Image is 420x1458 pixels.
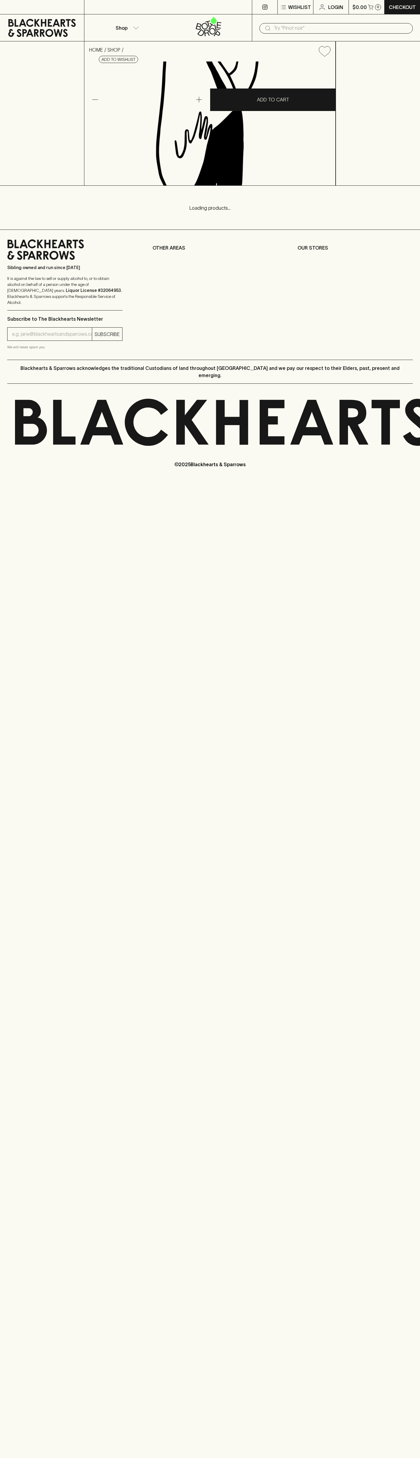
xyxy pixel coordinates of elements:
[7,265,122,271] p: Sibling owned and run since [DATE]
[84,14,168,41] button: Shop
[257,96,289,103] p: ADD TO CART
[84,61,335,185] img: Tony's Chocolonely Milk Caramel Cookie 180g
[288,4,311,11] p: Wishlist
[99,56,138,63] button: Add to wishlist
[6,204,414,211] p: Loading products...
[377,5,379,9] p: 0
[84,4,89,11] p: ⠀
[7,275,122,305] p: It is against the law to sell or supply alcohol to, or to obtain alcohol on behalf of a person un...
[89,47,103,52] a: HOME
[7,344,122,350] p: We will never spam you
[12,364,408,379] p: Blackhearts & Sparrows acknowledges the traditional Custodians of land throughout [GEOGRAPHIC_DAT...
[389,4,416,11] p: Checkout
[66,288,121,293] strong: Liquor License #32064953
[328,4,343,11] p: Login
[12,329,92,339] input: e.g. jane@blackheartsandsparrows.com.au
[116,24,128,31] p: Shop
[274,23,408,33] input: Try "Pinot noir"
[92,328,122,340] button: SUBSCRIBE
[107,47,120,52] a: SHOP
[210,88,336,111] button: ADD TO CART
[153,244,268,251] p: OTHER AREAS
[316,44,333,59] button: Add to wishlist
[95,331,120,338] p: SUBSCRIBE
[298,244,413,251] p: OUR STORES
[352,4,367,11] p: $0.00
[7,315,122,322] p: Subscribe to The Blackhearts Newsletter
